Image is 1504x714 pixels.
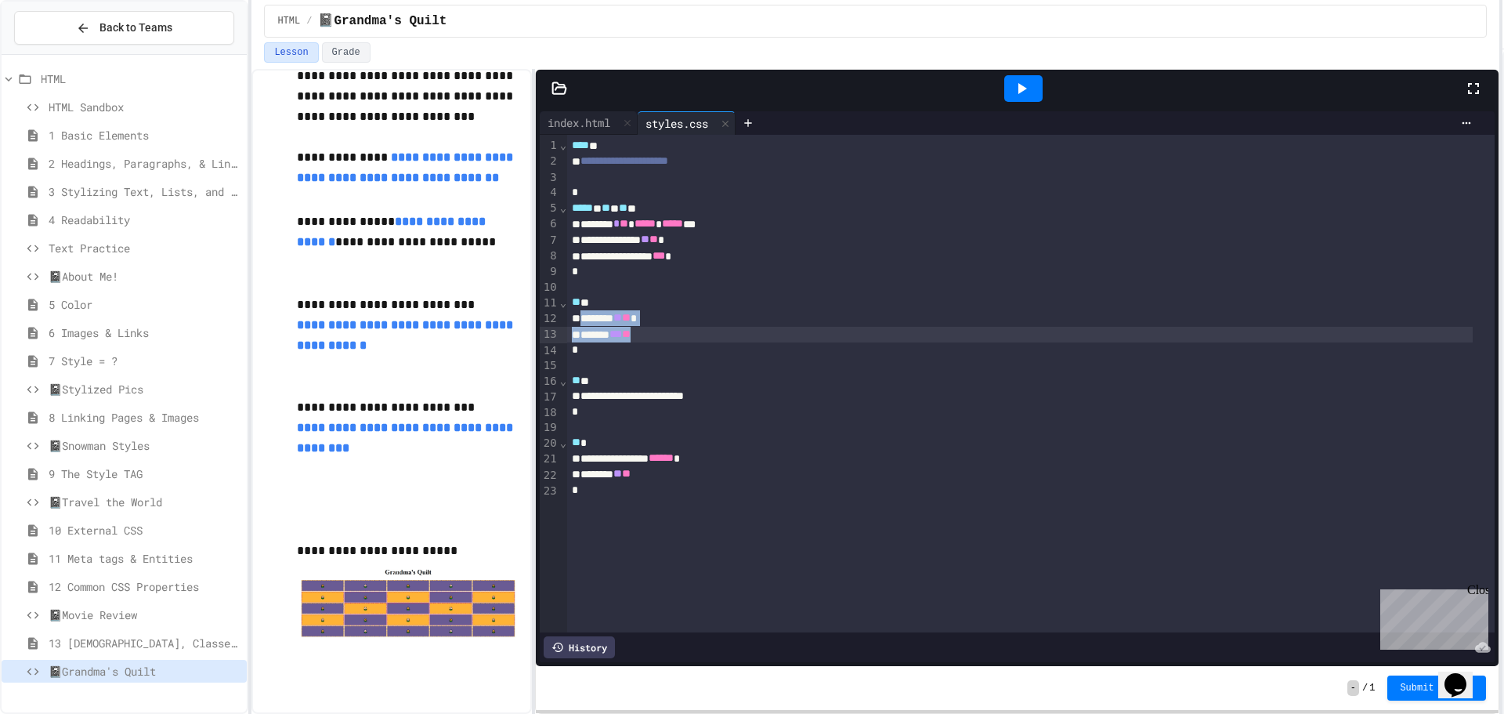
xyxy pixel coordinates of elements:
[49,296,240,313] span: 5 Color
[1362,682,1368,694] span: /
[559,375,567,387] span: Fold line
[559,296,567,309] span: Fold line
[638,111,736,135] div: styles.css
[1347,680,1359,696] span: -
[544,636,615,658] div: History
[1400,682,1473,694] span: Submit Answer
[49,324,240,341] span: 6 Images & Links
[559,201,567,214] span: Fold line
[49,607,240,623] span: 📓Movie Review
[49,522,240,538] span: 10 External CSS
[1374,583,1488,650] iframe: chat widget
[540,248,559,264] div: 8
[540,154,559,169] div: 2
[49,381,240,397] span: 📓Stylized Pics
[49,99,240,115] span: HTML Sandbox
[49,437,240,454] span: 📓Snowman Styles
[540,311,559,327] div: 12
[540,390,559,405] div: 17
[49,212,240,228] span: 4 Readability
[540,201,559,216] div: 5
[49,268,240,285] span: 📓About Me!
[540,233,559,248] div: 7
[1438,651,1488,698] iframe: chat widget
[49,183,240,200] span: 3 Stylizing Text, Lists, and Horizontal Rows
[540,111,638,135] div: index.html
[277,15,300,27] span: HTML
[540,436,559,451] div: 20
[540,420,559,436] div: 19
[49,353,240,369] span: 7 Style = ?
[306,15,312,27] span: /
[540,405,559,421] div: 18
[559,437,567,449] span: Fold line
[41,71,240,87] span: HTML
[540,343,559,359] div: 14
[1369,682,1375,694] span: 1
[49,494,240,510] span: 📓Travel the World
[318,12,446,31] span: 📓Grandma's Quilt
[49,127,240,143] span: 1 Basic Elements
[540,295,559,311] div: 11
[540,264,559,280] div: 9
[540,468,559,484] div: 22
[540,280,559,295] div: 10
[49,240,240,256] span: Text Practice
[6,6,108,100] div: Chat with us now!Close
[49,155,240,172] span: 2 Headings, Paragraphs, & Line Breaks
[540,138,559,154] div: 1
[99,20,172,36] span: Back to Teams
[49,578,240,595] span: 12 Common CSS Properties
[49,635,240,651] span: 13 [DEMOGRAPHIC_DATA], Classes, IDs, & Tables
[540,451,559,467] div: 21
[49,550,240,567] span: 11 Meta tags & Entities
[540,114,618,131] div: index.html
[540,216,559,232] div: 6
[540,327,559,343] div: 13
[540,374,559,390] div: 16
[638,115,716,132] div: styles.css
[540,484,559,499] div: 23
[14,11,234,45] button: Back to Teams
[49,663,240,680] span: 📓Grandma's Quilt
[49,466,240,482] span: 9 The Style TAG
[540,170,559,186] div: 3
[540,185,559,201] div: 4
[322,42,371,63] button: Grade
[540,358,559,374] div: 15
[49,409,240,426] span: 8 Linking Pages & Images
[559,139,567,151] span: Fold line
[1387,676,1486,701] button: Submit Answer
[264,42,318,63] button: Lesson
